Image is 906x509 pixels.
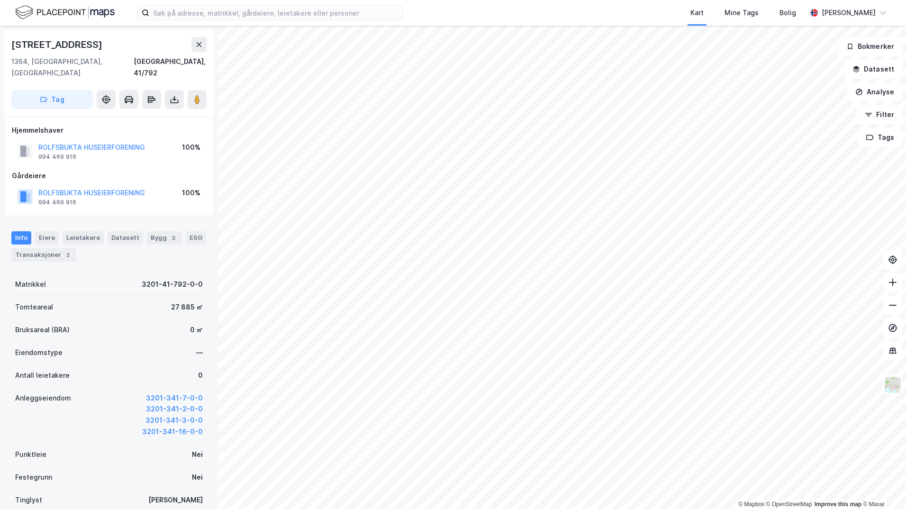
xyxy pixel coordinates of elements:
div: Tinglyst [15,494,42,506]
div: Tomteareal [15,301,53,313]
div: 1364, [GEOGRAPHIC_DATA], [GEOGRAPHIC_DATA] [11,56,134,79]
div: Hjemmelshaver [12,125,206,136]
button: Tags [858,128,902,147]
img: logo.f888ab2527a4732fd821a326f86c7f29.svg [15,4,115,21]
div: Bolig [779,7,796,18]
div: 994 469 916 [38,199,76,206]
div: 994 469 916 [38,153,76,161]
button: Datasett [844,60,902,79]
div: Gårdeiere [12,170,206,182]
div: [PERSON_NAME] [148,494,203,506]
div: [GEOGRAPHIC_DATA], 41/792 [134,56,207,79]
button: 3201-341-3-0-0 [145,415,203,426]
div: [STREET_ADDRESS] [11,37,104,52]
button: Analyse [847,82,902,101]
div: Mine Tags [725,7,759,18]
div: Eiendomstype [15,347,63,358]
a: Mapbox [738,501,764,508]
button: 3201-341-7-0-0 [146,392,203,404]
a: Improve this map [815,501,861,508]
div: Transaksjoner [11,248,76,262]
button: 3201-341-2-0-0 [146,403,203,415]
div: 100% [182,142,200,153]
div: 0 [198,370,203,381]
img: Z [884,376,902,394]
div: 100% [182,187,200,199]
button: 3201-341-16-0-0 [142,426,203,437]
button: Filter [857,105,902,124]
div: — [196,347,203,358]
div: Bygg [147,231,182,245]
iframe: Chat Widget [859,464,906,509]
div: Antall leietakere [15,370,70,381]
div: Nei [192,472,203,483]
div: Leietakere [63,231,104,245]
div: Kart [690,7,704,18]
div: Eiere [35,231,59,245]
div: Info [11,231,31,245]
div: Nei [192,449,203,460]
div: 2 [63,250,72,260]
input: Søk på adresse, matrikkel, gårdeiere, leietakere eller personer [149,6,402,20]
div: 3 [169,233,178,243]
div: Matrikkel [15,279,46,290]
div: 27 885 ㎡ [171,301,203,313]
div: 0 ㎡ [190,324,203,336]
div: Festegrunn [15,472,52,483]
div: Punktleie [15,449,46,460]
div: 3201-41-792-0-0 [142,279,203,290]
div: ESG [186,231,206,245]
button: Bokmerker [838,37,902,56]
div: Datasett [108,231,143,245]
button: Tag [11,90,93,109]
a: OpenStreetMap [766,501,812,508]
div: [PERSON_NAME] [822,7,876,18]
div: Bruksareal (BRA) [15,324,70,336]
div: Anleggseiendom [15,392,71,404]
